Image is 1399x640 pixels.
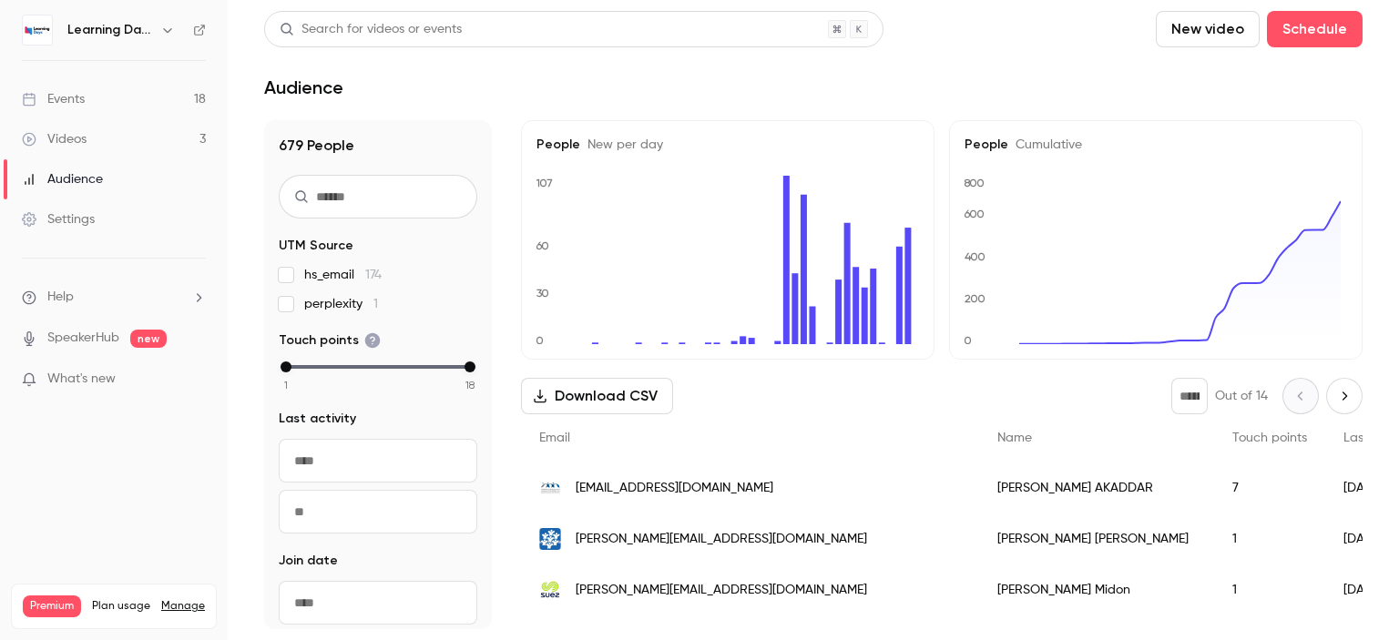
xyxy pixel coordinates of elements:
button: Next page [1326,378,1363,414]
span: 1 [373,298,378,310]
text: 60 [536,239,549,252]
img: Learning Days [23,15,52,45]
div: Search for videos or events [280,20,462,39]
img: caf59.caf.fr [539,528,561,550]
span: [PERSON_NAME][EMAIL_ADDRESS][DOMAIN_NAME] [576,581,867,600]
span: New per day [580,138,663,151]
button: Download CSV [521,378,673,414]
span: Join date [279,552,338,570]
span: 1 [284,377,288,393]
span: What's new [47,370,116,389]
div: 7 [1214,462,1325,513]
span: [EMAIL_ADDRESS][DOMAIN_NAME] [576,479,773,498]
div: min [281,361,291,372]
span: Plan usage [92,599,150,614]
span: Email [539,432,570,444]
text: 800 [964,177,985,189]
button: Schedule [1267,11,1363,47]
div: Audience [22,170,103,188]
a: SpeakerHub [47,329,119,348]
text: 600 [964,208,985,220]
div: 1 [1214,513,1325,564]
text: 0 [536,334,544,347]
span: Touch points [1232,432,1307,444]
span: [PERSON_NAME][EMAIL_ADDRESS][DOMAIN_NAME] [576,530,867,549]
div: Videos [22,130,87,148]
h1: 679 People [279,135,477,157]
li: help-dropdown-opener [22,288,206,307]
span: Cumulative [1008,138,1082,151]
h5: People [965,136,1347,154]
span: UTM Source [279,237,353,255]
h1: Audience [264,76,343,98]
span: Touch points [279,331,381,350]
text: 200 [965,292,985,305]
div: [PERSON_NAME] AKADDAR [979,462,1214,513]
h5: People [536,136,919,154]
div: Events [22,90,85,108]
div: [PERSON_NAME] Midon [979,564,1214,615]
img: suez.com [539,579,561,601]
span: perplexity [304,295,378,313]
div: max [465,361,475,372]
a: Manage [161,599,205,614]
text: 30 [536,287,549,300]
text: 107 [536,177,553,189]
iframe: Noticeable Trigger [184,371,206,388]
span: 174 [365,269,382,281]
img: cmr.gov.ma [539,477,561,499]
div: 1 [1214,564,1325,615]
span: new [130,330,167,348]
text: 400 [965,250,985,263]
div: Settings [22,210,95,229]
text: 0 [964,334,972,347]
div: [PERSON_NAME] [PERSON_NAME] [979,513,1214,564]
span: Last activity [279,410,356,428]
span: Help [47,288,74,307]
span: Premium [23,595,81,617]
span: Name [997,432,1032,444]
p: Out of 14 [1215,387,1268,405]
span: hs_email [304,266,382,284]
span: 18 [465,377,475,393]
button: New video [1156,11,1260,47]
h6: Learning Days [67,21,153,39]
